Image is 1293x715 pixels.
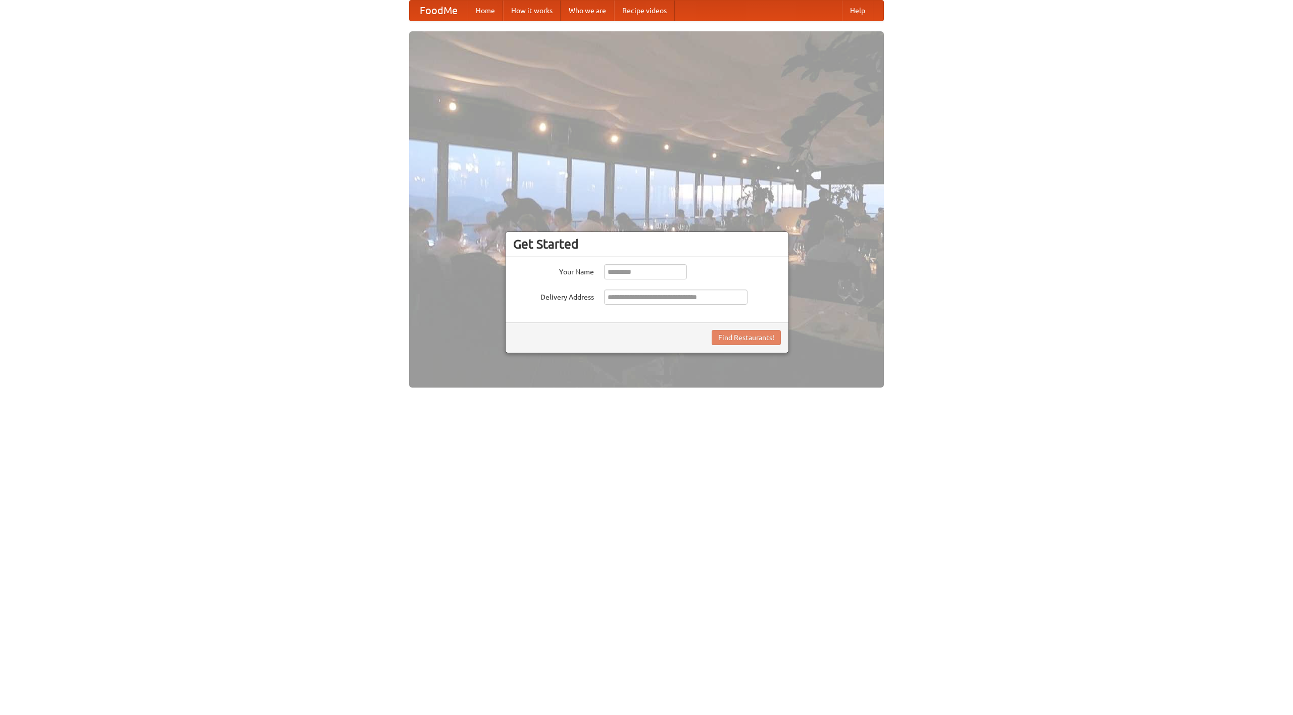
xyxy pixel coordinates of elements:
a: Help [842,1,873,21]
a: FoodMe [410,1,468,21]
h3: Get Started [513,236,781,252]
a: How it works [503,1,561,21]
label: Delivery Address [513,290,594,302]
a: Home [468,1,503,21]
label: Your Name [513,264,594,277]
a: Recipe videos [614,1,675,21]
button: Find Restaurants! [712,330,781,345]
a: Who we are [561,1,614,21]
